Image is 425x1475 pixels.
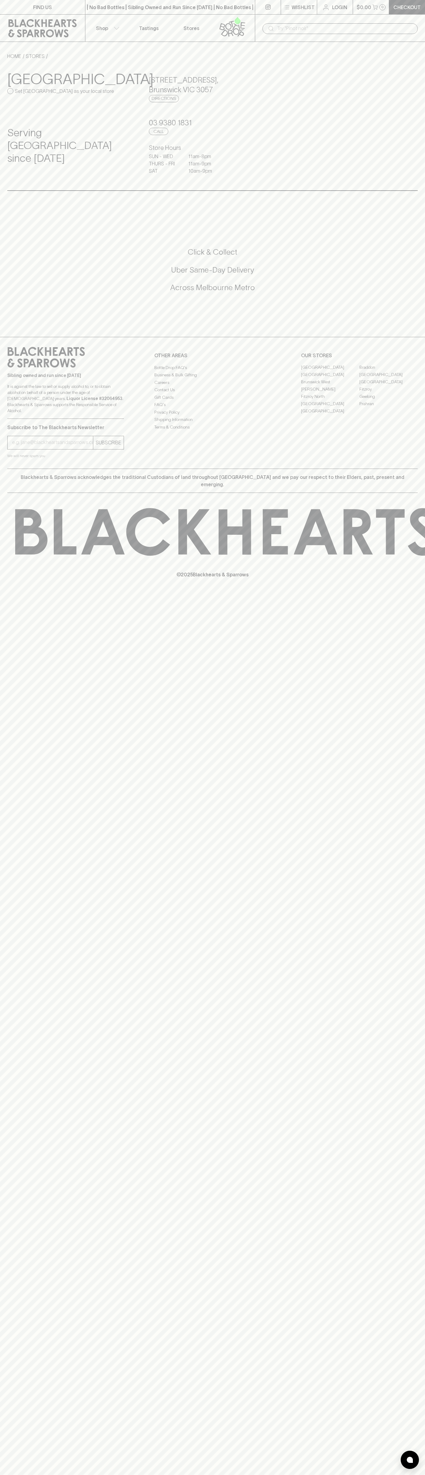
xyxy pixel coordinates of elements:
[7,53,21,59] a: HOME
[7,70,134,87] h3: [GEOGRAPHIC_DATA]
[7,372,124,378] p: Sibling owned and run since [DATE]
[359,378,418,386] a: [GEOGRAPHIC_DATA]
[277,24,413,33] input: Try "Pinot noir"
[170,15,213,42] a: Stores
[7,127,134,165] h4: Serving [GEOGRAPHIC_DATA] since [DATE]
[154,423,271,431] a: Terms & Conditions
[188,160,219,167] p: 11am - 9pm
[85,15,128,42] button: Shop
[7,265,418,275] h5: Uber Same-Day Delivery
[96,25,108,32] p: Shop
[154,371,271,379] a: Business & Bulk Gifting
[154,409,271,416] a: Privacy Policy
[149,153,179,160] p: SUN - WED
[301,378,359,386] a: Brunswick West
[67,396,122,401] strong: Liquor License #32064953
[183,25,199,32] p: Stores
[15,87,114,95] p: Set [GEOGRAPHIC_DATA] as your local store
[154,379,271,386] a: Careers
[7,283,418,293] h5: Across Melbourne Metro
[301,371,359,378] a: [GEOGRAPHIC_DATA]
[149,75,276,95] h5: [STREET_ADDRESS] , Brunswick VIC 3057
[332,4,347,11] p: Login
[407,1457,413,1463] img: bubble-icon
[26,53,45,59] a: STORES
[357,4,371,11] p: $0.00
[154,401,271,409] a: FAQ's
[7,223,418,324] div: Call to action block
[149,160,179,167] p: THURS - FRI
[149,118,276,128] h5: 03 9380 1831
[301,352,418,359] p: OUR STORES
[359,386,418,393] a: Fitzroy
[359,393,418,400] a: Geelong
[93,436,124,449] button: SUBSCRIBE
[188,153,219,160] p: 11am - 8pm
[149,143,276,153] h6: Store Hours
[12,438,93,447] input: e.g. jane@blackheartsandsparrows.com.au
[149,95,179,102] a: Directions
[359,371,418,378] a: [GEOGRAPHIC_DATA]
[301,393,359,400] a: Fitzroy North
[359,364,418,371] a: Braddon
[154,352,271,359] p: OTHER AREAS
[7,453,124,459] p: We will never spam you
[128,15,170,42] a: Tastings
[393,4,421,11] p: Checkout
[33,4,52,11] p: FIND US
[96,439,121,446] p: SUBSCRIBE
[7,247,418,257] h5: Click & Collect
[188,167,219,175] p: 10am - 9pm
[359,400,418,408] a: Prahran
[301,408,359,415] a: [GEOGRAPHIC_DATA]
[292,4,315,11] p: Wishlist
[7,383,124,414] p: It is against the law to sell or supply alcohol to, or to obtain alcohol on behalf of a person un...
[7,424,124,431] p: Subscribe to The Blackhearts Newsletter
[154,394,271,401] a: Gift Cards
[12,473,413,488] p: Blackhearts & Sparrows acknowledges the traditional Custodians of land throughout [GEOGRAPHIC_DAT...
[301,364,359,371] a: [GEOGRAPHIC_DATA]
[154,416,271,423] a: Shipping Information
[301,400,359,408] a: [GEOGRAPHIC_DATA]
[381,5,384,9] p: 0
[154,386,271,394] a: Contact Us
[149,128,168,135] a: Call
[139,25,159,32] p: Tastings
[149,167,179,175] p: SAT
[301,386,359,393] a: [PERSON_NAME]
[154,364,271,371] a: Bottle Drop FAQ's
